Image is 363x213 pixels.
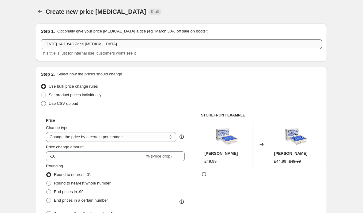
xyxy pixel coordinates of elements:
[46,8,146,15] span: Create new price [MEDICAL_DATA]
[41,51,136,55] span: This title is just for internal use, customers won't see it
[41,39,322,49] input: 30% off holiday sale
[274,158,286,165] div: £44.99
[214,124,239,149] img: 76770401_1_80x.jpg
[46,145,84,149] span: Price change amount
[46,164,63,168] span: Rounding
[41,28,55,34] h2: Step 1.
[49,84,98,89] span: Use bulk price change rules
[274,151,308,156] span: [PERSON_NAME]
[46,118,55,123] h3: Price
[46,151,145,161] input: -15
[289,158,301,165] strike: £49.99
[54,189,84,194] span: End prices in .99
[57,28,208,34] p: Optionally give your price [MEDICAL_DATA] a title (eg "March 30% off sale on boots")
[201,113,322,118] h6: STOREFRONT EXAMPLE
[204,151,238,156] span: [PERSON_NAME]
[284,124,308,149] img: 76770401_1_80x.jpg
[49,93,101,97] span: Set product prices individually
[46,125,69,130] span: Change type
[54,198,108,203] span: End prices in a certain number
[57,71,122,77] p: Select how the prices should change
[36,7,44,16] button: Price change jobs
[146,154,172,158] span: % (Price drop)
[151,9,159,14] span: Draft
[49,101,78,106] span: Use CSV upload
[41,71,55,77] h2: Step 2.
[54,181,111,185] span: Round to nearest whole number
[179,134,185,140] div: help
[204,158,217,165] div: £49.99
[54,172,91,177] span: Round to nearest .01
